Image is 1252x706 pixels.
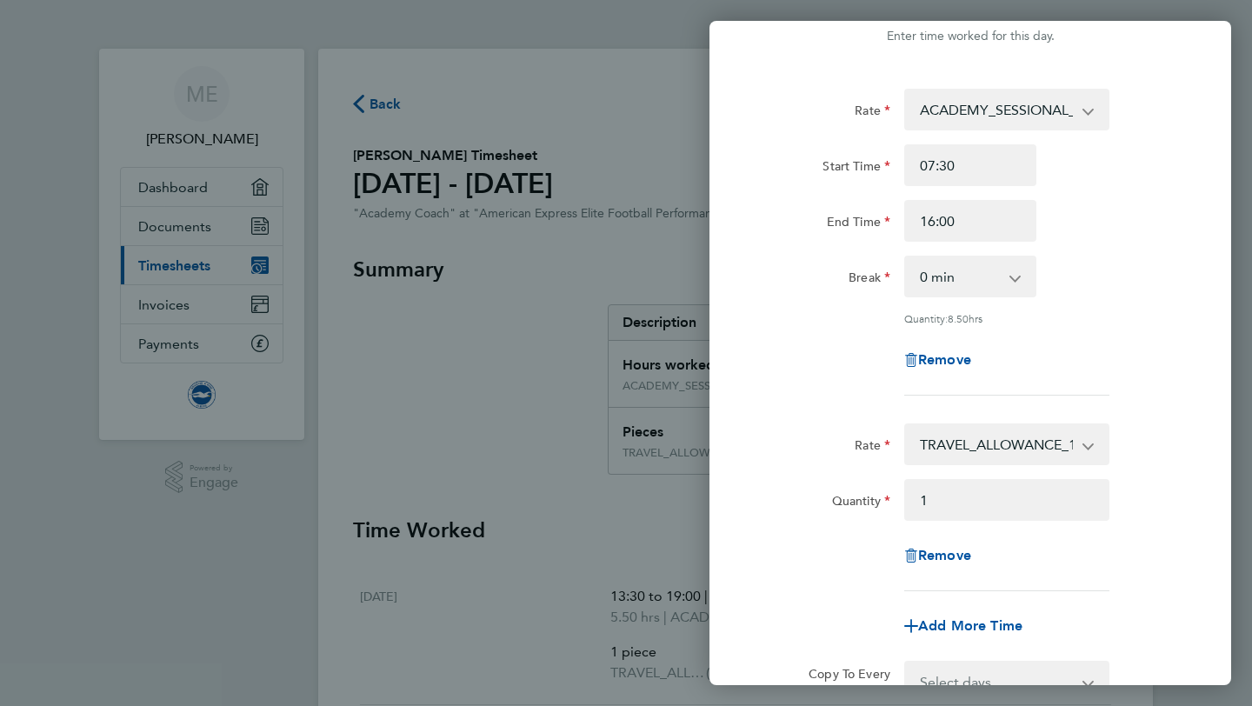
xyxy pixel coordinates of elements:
[904,619,1022,633] button: Add More Time
[855,103,890,123] label: Rate
[832,493,890,514] label: Quantity
[849,270,890,290] label: Break
[795,666,890,697] label: Copy To Every Following
[822,158,890,179] label: Start Time
[918,547,971,563] span: Remove
[709,26,1231,47] div: Enter time worked for this day.
[904,353,971,367] button: Remove
[827,214,890,235] label: End Time
[904,200,1036,242] input: E.g. 18:00
[904,311,1109,325] div: Quantity: hrs
[918,617,1022,634] span: Add More Time
[948,311,969,325] span: 8.50
[855,437,890,458] label: Rate
[904,549,971,563] button: Remove
[918,351,971,368] span: Remove
[904,144,1036,186] input: E.g. 08:00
